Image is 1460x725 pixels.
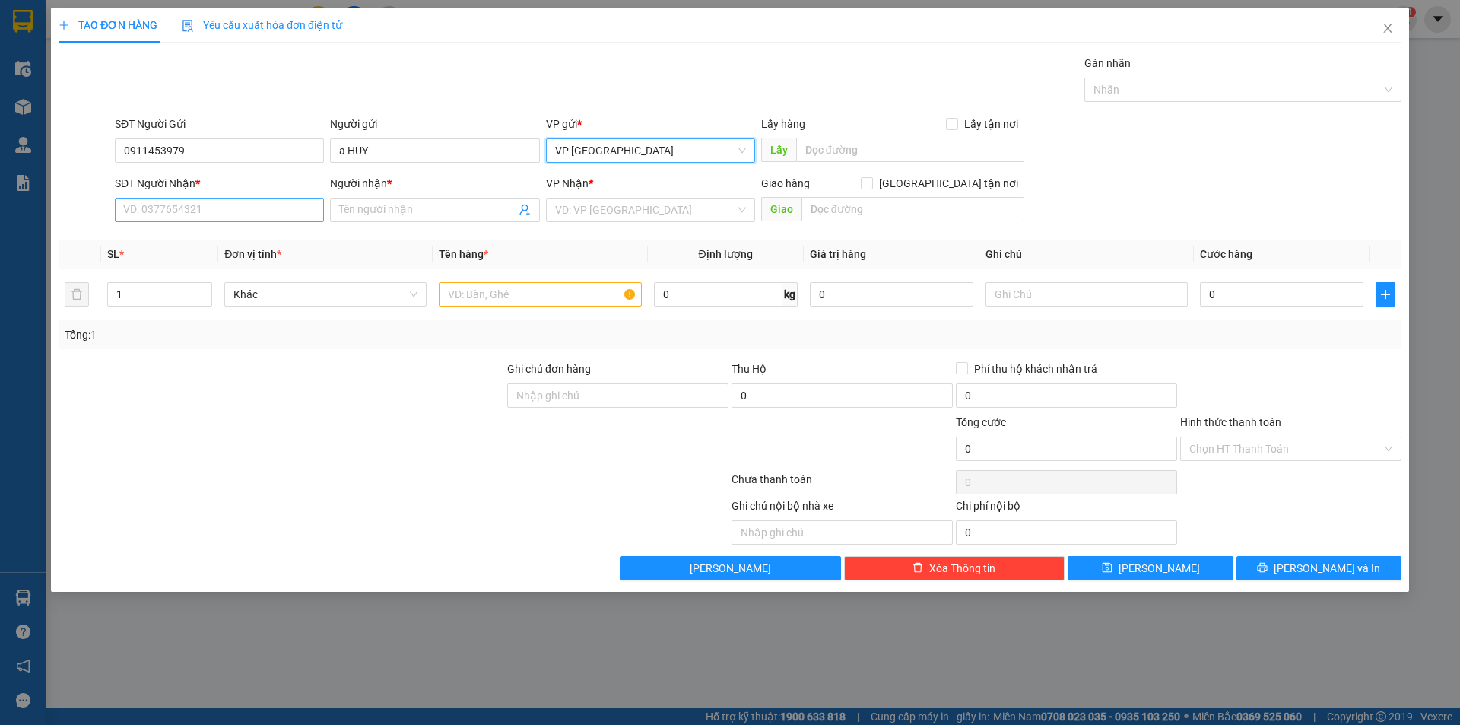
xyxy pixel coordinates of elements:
span: Khác [233,283,417,306]
span: save [1102,562,1112,574]
span: close [1382,22,1394,34]
div: VP gửi [546,116,755,132]
span: printer [1257,562,1268,574]
div: Người gửi [330,116,539,132]
label: Ghi chú đơn hàng [507,363,591,375]
input: Ghi chú đơn hàng [507,383,728,408]
span: VP Tuy Hòa [555,139,746,162]
label: Gán nhãn [1084,57,1131,69]
button: [PERSON_NAME] [620,556,841,580]
input: Nhập ghi chú [732,520,953,545]
span: Giao hàng [761,177,810,189]
button: printer[PERSON_NAME] và In [1236,556,1401,580]
button: deleteXóa Thông tin [844,556,1065,580]
span: Tên hàng [439,248,488,260]
div: Chưa thanh toán [730,471,954,498]
span: Lấy [761,138,796,162]
span: plus [59,20,69,30]
span: Lấy tận nơi [958,116,1024,132]
img: icon [182,20,194,32]
span: [PERSON_NAME] [690,560,771,577]
input: VD: Bàn, Ghế [439,282,641,307]
span: Đơn vị tính [224,248,281,260]
input: 0 [810,282,973,307]
th: Ghi chú [979,240,1194,269]
input: Dọc đường [796,138,1024,162]
span: Tổng cước [956,416,1006,428]
span: Phí thu hộ khách nhận trả [968,361,1103,377]
span: Thu Hộ [732,363,766,375]
span: delete [912,562,923,574]
span: Lấy hàng [761,118,805,130]
span: [PERSON_NAME] [1119,560,1200,577]
button: plus [1376,282,1395,307]
span: user-add [519,204,531,216]
button: save[PERSON_NAME] [1068,556,1233,580]
div: SĐT Người Nhận [115,175,324,192]
div: Tổng: 1 [65,326,563,343]
span: TẠO ĐƠN HÀNG [59,19,157,31]
button: Close [1366,8,1409,50]
span: plus [1376,288,1395,300]
input: Dọc đường [801,197,1024,221]
span: Xóa Thông tin [929,560,995,577]
div: Ghi chú nội bộ nhà xe [732,498,953,520]
span: Cước hàng [1200,248,1252,260]
div: Chi phí nội bộ [956,498,1177,520]
span: SL [107,248,119,260]
span: Định lượng [699,248,753,260]
span: Giao [761,197,801,221]
span: Giá trị hàng [810,248,866,260]
span: [GEOGRAPHIC_DATA] tận nơi [873,175,1024,192]
span: Yêu cầu xuất hóa đơn điện tử [182,19,342,31]
label: Hình thức thanh toán [1180,416,1281,428]
button: delete [65,282,89,307]
span: kg [782,282,798,307]
input: Ghi Chú [985,282,1188,307]
div: SĐT Người Gửi [115,116,324,132]
div: Người nhận [330,175,539,192]
span: VP Nhận [546,177,589,189]
span: [PERSON_NAME] và In [1274,560,1380,577]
